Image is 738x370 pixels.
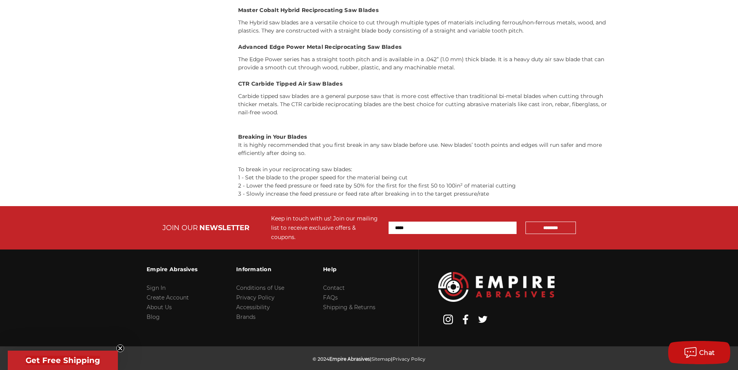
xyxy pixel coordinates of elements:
[147,304,172,311] a: About Us
[392,356,425,362] a: Privacy Policy
[313,354,425,364] p: © 2024 | |
[323,261,375,277] h3: Help
[238,125,611,157] p: It is highly recommended that you first break in any saw blade before use. New blades’ tooth poin...
[147,313,160,320] a: Blog
[199,224,249,232] span: NEWSLETTER
[323,294,338,301] a: FAQs
[162,224,198,232] span: JOIN OUR
[236,294,275,301] a: Privacy Policy
[372,356,391,362] a: Sitemap
[236,304,270,311] a: Accessibility
[238,43,611,51] h4: Advanced Edge Power Metal Reciprocating Saw Blades
[147,284,166,291] a: Sign In
[238,80,611,88] h4: CTR Carbide Tipped Air Saw Blades
[323,284,345,291] a: Contact
[238,55,611,72] p: The Edge Power series has a straight tooth pitch and is available in a .042” (1.0 mm) thick blade...
[8,351,118,370] div: Get Free ShippingClose teaser
[438,272,555,302] img: Empire Abrasives Logo Image
[238,19,611,35] p: The Hybrid saw blades are a versatile choice to cut through multiple types of materials including...
[238,6,611,14] h4: Master Cobalt Hybrid Reciprocating Saw Blades
[668,341,730,364] button: Chat
[699,349,715,356] span: Chat
[116,344,124,352] button: Close teaser
[238,92,611,117] p: Carbide tipped saw blades are a general purpose saw that is more cost effective than traditional ...
[236,313,256,320] a: Brands
[329,356,370,362] span: Empire Abrasives
[238,133,307,140] strong: Breaking in Your Blades
[236,261,284,277] h3: Information
[323,304,375,311] a: Shipping & Returns
[147,261,197,277] h3: Empire Abrasives
[236,284,284,291] a: Conditions of Use
[271,214,381,242] div: Keep in touch with us! Join our mailing list to receive exclusive offers & coupons.
[26,356,100,365] span: Get Free Shipping
[238,165,611,198] p: To break in your reciprocating saw blades: 1 - Set the blade to the proper speed for the material...
[147,294,189,301] a: Create Account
